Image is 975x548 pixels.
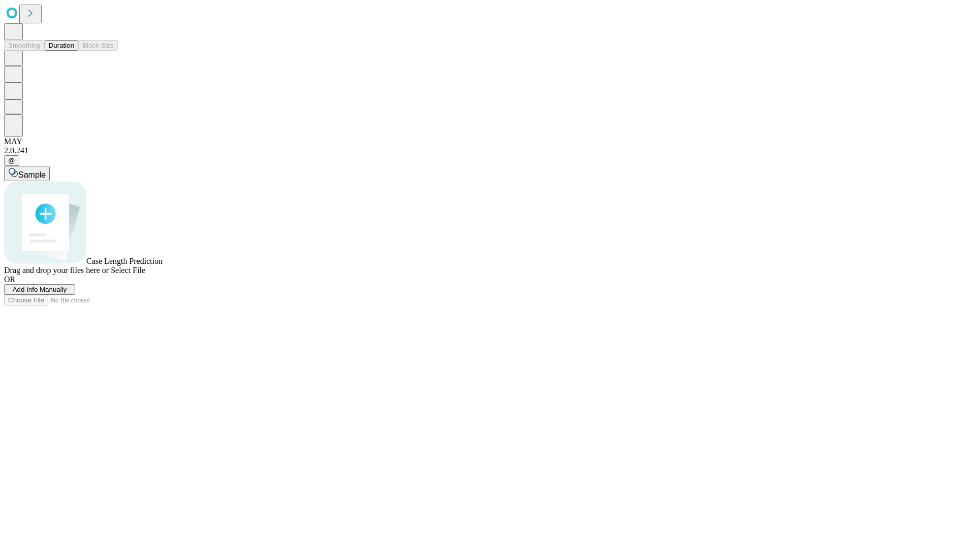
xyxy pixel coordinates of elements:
[4,284,75,295] button: Add Info Manually
[4,40,45,51] button: Smoothing
[13,286,67,293] span: Add Info Manually
[18,170,46,179] span: Sample
[78,40,118,51] button: Block Size
[111,266,145,275] span: Select File
[4,137,971,146] div: MAY
[4,146,971,155] div: 2.0.241
[86,257,162,265] span: Case Length Prediction
[45,40,78,51] button: Duration
[4,166,50,181] button: Sample
[8,157,15,164] span: @
[4,266,109,275] span: Drag and drop your files here or
[4,155,19,166] button: @
[4,275,15,284] span: OR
